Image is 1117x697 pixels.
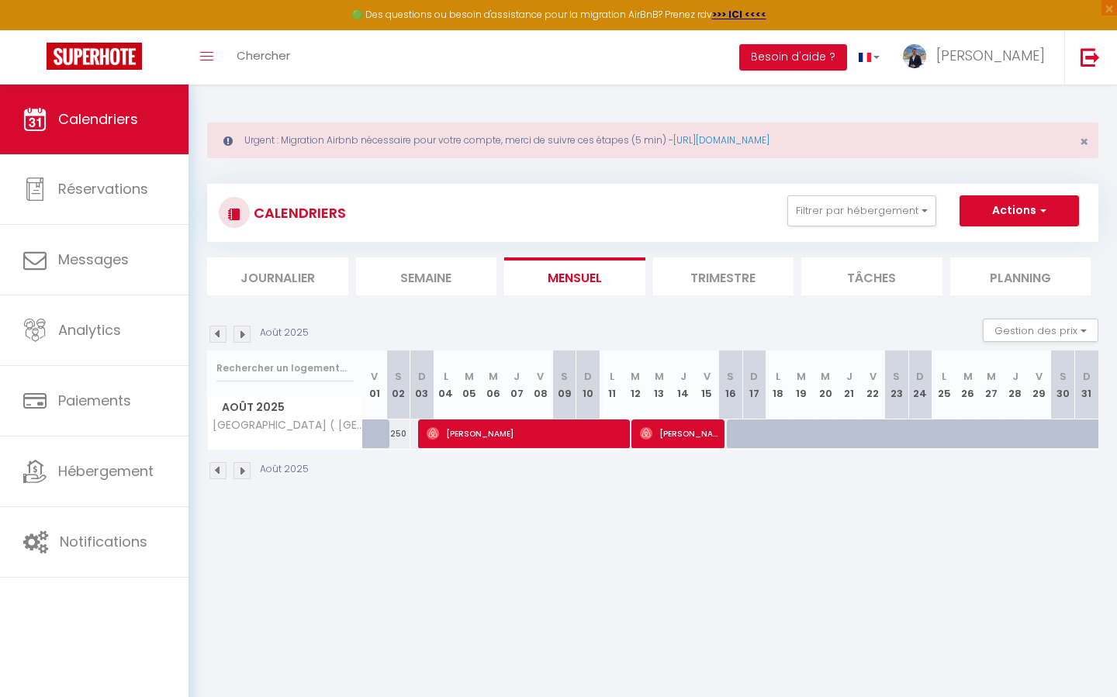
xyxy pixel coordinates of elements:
li: Semaine [356,257,497,295]
th: 30 [1051,350,1075,419]
abbr: S [1060,369,1067,384]
abbr: J [846,369,852,384]
th: 24 [908,350,932,419]
li: Trimestre [653,257,794,295]
span: [GEOGRAPHIC_DATA] ( [GEOGRAPHIC_DATA] ) · Stunning Beachfront Apartment [210,419,365,431]
th: 12 [624,350,648,419]
th: 17 [742,350,766,419]
abbr: S [561,369,568,384]
span: Analytics [58,320,121,340]
abbr: M [963,369,973,384]
span: Calendriers [58,109,138,129]
abbr: L [776,369,780,384]
span: × [1080,132,1088,151]
th: 06 [481,350,505,419]
th: 11 [600,350,624,419]
th: 03 [410,350,434,419]
abbr: D [916,369,924,384]
abbr: M [797,369,806,384]
div: 250 [386,419,410,448]
abbr: M [655,369,664,384]
th: 01 [363,350,387,419]
th: 28 [1004,350,1028,419]
li: Journalier [207,257,348,295]
abbr: S [395,369,402,384]
abbr: J [680,369,686,384]
th: 09 [552,350,576,419]
span: Messages [58,250,129,269]
span: [PERSON_NAME] [427,419,627,448]
img: Super Booking [47,43,142,70]
th: 02 [386,350,410,419]
th: 10 [576,350,600,419]
th: 18 [766,350,790,419]
input: Rechercher un logement... [216,354,354,382]
th: 16 [718,350,742,419]
abbr: L [610,369,614,384]
span: [PERSON_NAME] [936,46,1045,65]
span: Paiements [58,391,131,410]
p: Août 2025 [260,462,309,477]
th: 21 [837,350,861,419]
abbr: M [489,369,498,384]
abbr: M [465,369,474,384]
img: ... [903,44,926,68]
th: 23 [885,350,909,419]
h3: CALENDRIERS [250,195,346,230]
abbr: J [514,369,520,384]
abbr: D [1083,369,1091,384]
th: 07 [505,350,529,419]
th: 13 [648,350,672,419]
abbr: S [727,369,734,384]
abbr: J [1012,369,1018,384]
th: 22 [861,350,885,419]
img: logout [1081,47,1100,67]
th: 26 [956,350,980,419]
abbr: D [418,369,426,384]
abbr: L [444,369,448,384]
abbr: D [584,369,592,384]
button: Filtrer par hébergement [787,195,936,226]
span: Août 2025 [208,396,362,419]
th: 15 [695,350,719,419]
th: 25 [932,350,956,419]
button: Besoin d'aide ? [739,44,847,71]
th: 31 [1074,350,1098,419]
th: 05 [458,350,482,419]
div: Urgent : Migration Airbnb nécessaire pour votre compte, merci de suivre ces étapes (5 min) - [207,122,1098,158]
th: 27 [980,350,1004,419]
button: Gestion des prix [983,319,1098,342]
abbr: D [750,369,758,384]
abbr: M [987,369,996,384]
li: Mensuel [504,257,645,295]
abbr: V [870,369,877,384]
th: 20 [814,350,838,419]
th: 08 [529,350,553,419]
p: Août 2025 [260,326,309,340]
a: Chercher [225,30,302,85]
span: Hébergement [58,461,154,481]
abbr: L [942,369,946,384]
abbr: M [821,369,830,384]
a: >>> ICI <<<< [712,8,766,21]
abbr: V [704,369,711,384]
abbr: V [371,369,378,384]
a: [URL][DOMAIN_NAME] [673,133,769,147]
abbr: V [537,369,544,384]
button: Close [1080,135,1088,149]
li: Tâches [801,257,942,295]
li: Planning [950,257,1091,295]
th: 19 [790,350,814,419]
span: [PERSON_NAME] [PERSON_NAME] [640,419,720,448]
th: 14 [671,350,695,419]
span: Notifications [60,532,147,551]
abbr: M [631,369,640,384]
span: Réservations [58,179,148,198]
abbr: S [893,369,900,384]
span: Chercher [237,47,290,64]
button: Actions [960,195,1079,226]
abbr: V [1036,369,1043,384]
th: 29 [1027,350,1051,419]
th: 04 [434,350,458,419]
